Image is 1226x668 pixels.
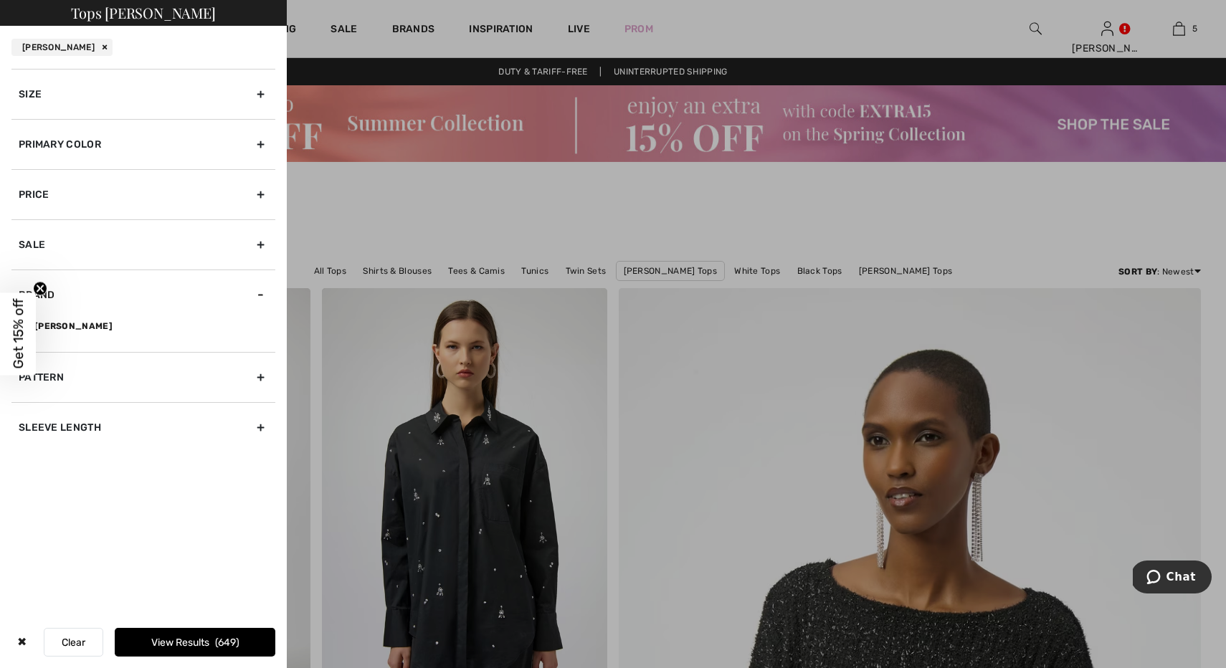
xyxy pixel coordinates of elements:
[11,628,32,657] div: ✖
[11,169,275,219] div: Price
[1133,560,1212,596] iframe: Opens a widget where you can chat to one of our agents
[10,299,27,369] span: Get 15% off
[11,39,113,56] div: [PERSON_NAME]
[19,320,275,333] label: [PERSON_NAME]
[11,219,275,269] div: Sale
[11,352,275,402] div: Pattern
[215,636,239,649] span: 649
[33,282,47,296] button: Close teaser
[44,628,103,657] button: Clear
[11,69,275,119] div: Size
[11,269,275,320] div: Brand
[11,402,275,452] div: Sleeve length
[115,628,275,657] button: View Results649
[11,119,275,169] div: Primary Color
